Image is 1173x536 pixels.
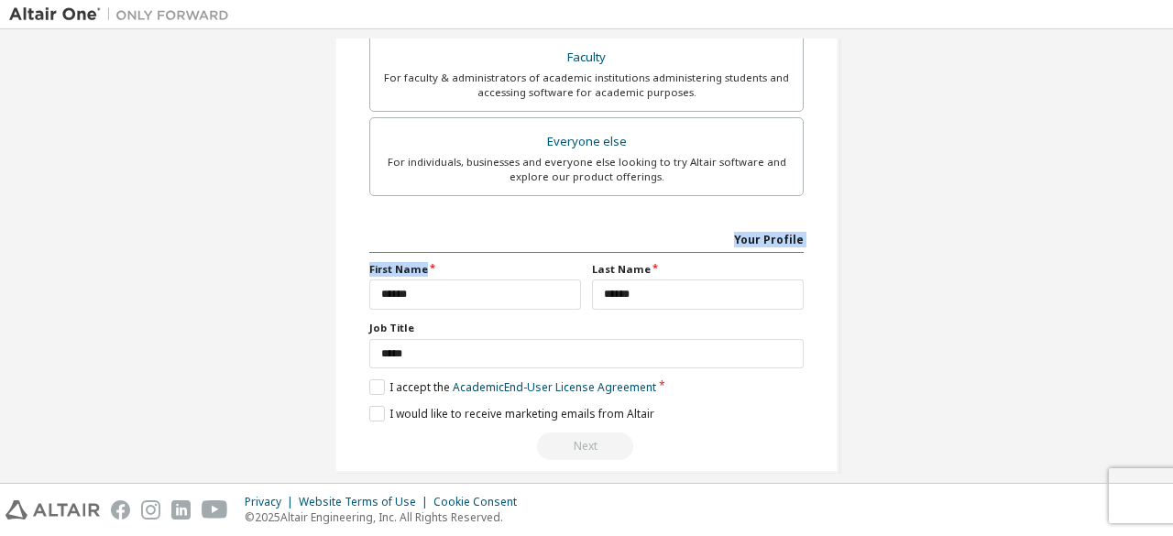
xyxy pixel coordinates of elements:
div: Website Terms of Use [299,495,433,509]
label: I would like to receive marketing emails from Altair [369,406,654,421]
img: linkedin.svg [171,500,191,520]
div: For individuals, businesses and everyone else looking to try Altair software and explore our prod... [381,155,792,184]
a: Academic End-User License Agreement [453,379,656,395]
div: Faculty [381,45,792,71]
img: altair_logo.svg [5,500,100,520]
div: Everyone else [381,129,792,155]
img: Altair One [9,5,238,24]
div: For faculty & administrators of academic institutions administering students and accessing softwa... [381,71,792,100]
label: I accept the [369,379,656,395]
label: Job Title [369,321,804,335]
p: © 2025 Altair Engineering, Inc. All Rights Reserved. [245,509,528,525]
label: Last Name [592,262,804,277]
div: You need to provide your academic email [369,432,804,460]
div: Cookie Consent [433,495,528,509]
img: instagram.svg [141,500,160,520]
img: facebook.svg [111,500,130,520]
div: Privacy [245,495,299,509]
img: youtube.svg [202,500,228,520]
label: First Name [369,262,581,277]
div: Your Profile [369,224,804,253]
